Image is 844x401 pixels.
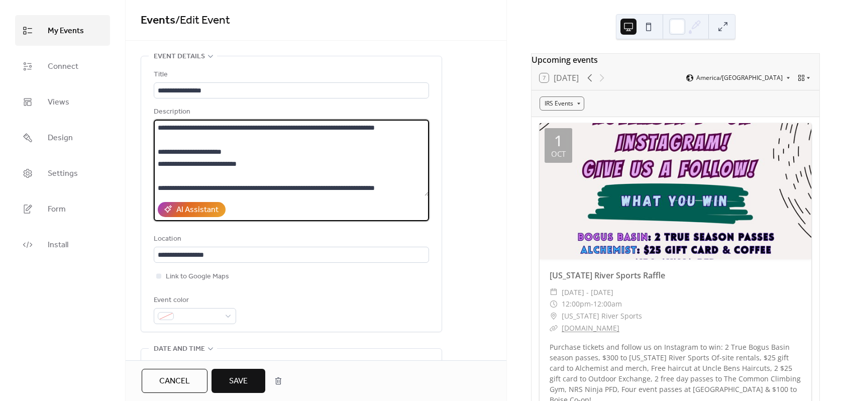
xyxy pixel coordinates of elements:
[48,94,69,110] span: Views
[550,270,665,281] a: [US_STATE] River Sports Raffle
[532,54,819,66] div: Upcoming events
[176,204,219,216] div: AI Assistant
[554,133,563,148] div: 1
[562,310,642,322] span: [US_STATE] River Sports
[154,233,427,245] div: Location
[158,202,226,217] button: AI Assistant
[48,166,78,181] span: Settings
[550,286,558,298] div: ​
[48,23,84,39] span: My Events
[48,202,66,217] span: Form
[550,310,558,322] div: ​
[166,271,229,283] span: Link to Google Maps
[15,122,110,153] a: Design
[212,369,265,393] button: Save
[48,130,73,146] span: Design
[15,51,110,81] a: Connect
[142,369,207,393] button: Cancel
[15,193,110,224] a: Form
[141,10,175,32] a: Events
[15,229,110,260] a: Install
[591,298,593,310] span: -
[48,237,68,253] span: Install
[175,10,230,32] span: / Edit Event
[593,298,622,310] span: 12:00am
[48,59,78,74] span: Connect
[562,286,613,298] span: [DATE] - [DATE]
[154,51,205,63] span: Event details
[562,323,619,333] a: [DOMAIN_NAME]
[15,86,110,117] a: Views
[154,69,427,81] div: Title
[550,322,558,334] div: ​
[15,158,110,188] a: Settings
[154,343,205,355] span: Date and time
[562,298,591,310] span: 12:00pm
[696,75,783,81] span: America/[GEOGRAPHIC_DATA]
[15,15,110,46] a: My Events
[154,106,427,118] div: Description
[154,294,234,307] div: Event color
[550,298,558,310] div: ​
[159,375,190,387] span: Cancel
[551,150,566,158] div: Oct
[229,375,248,387] span: Save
